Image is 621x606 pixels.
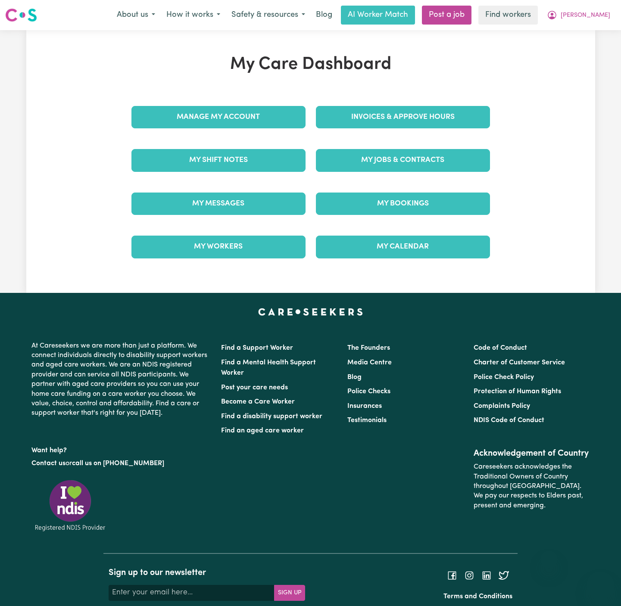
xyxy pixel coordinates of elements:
[316,236,490,258] a: My Calendar
[474,374,534,381] a: Police Check Policy
[31,442,211,455] p: Want help?
[221,398,295,405] a: Become a Care Worker
[311,6,337,25] a: Blog
[316,193,490,215] a: My Bookings
[31,460,66,467] a: Contact us
[347,388,390,395] a: Police Checks
[341,6,415,25] a: AI Worker Match
[109,585,275,600] input: Enter your email here...
[347,374,362,381] a: Blog
[31,455,211,472] p: or
[221,427,304,434] a: Find an aged care worker
[481,572,492,578] a: Follow Careseekers on LinkedIn
[72,460,164,467] a: call us on [PHONE_NUMBER]
[258,308,363,315] a: Careseekers home page
[5,5,37,25] a: Careseekers logo
[221,359,316,376] a: Find a Mental Health Support Worker
[161,6,226,24] button: How it works
[274,585,305,600] button: Subscribe
[474,459,590,514] p: Careseekers acknowledges the Traditional Owners of Country throughout [GEOGRAPHIC_DATA]. We pay o...
[5,7,37,23] img: Careseekers logo
[226,6,311,24] button: Safety & resources
[221,384,288,391] a: Post your care needs
[221,413,322,420] a: Find a disability support worker
[474,359,565,366] a: Charter of Customer Service
[347,403,382,410] a: Insurances
[474,345,527,351] a: Code of Conduct
[474,417,544,424] a: NDIS Code of Conduct
[221,345,293,351] a: Find a Support Worker
[478,6,538,25] a: Find workers
[31,479,109,532] img: Registered NDIS provider
[447,572,457,578] a: Follow Careseekers on Facebook
[422,6,471,25] a: Post a job
[316,106,490,128] a: Invoices & Approve Hours
[499,572,509,578] a: Follow Careseekers on Twitter
[474,403,530,410] a: Complaints Policy
[541,6,616,24] button: My Account
[131,149,306,171] a: My Shift Notes
[561,11,610,20] span: [PERSON_NAME]
[347,345,390,351] a: The Founders
[109,568,305,578] h2: Sign up to our newsletter
[474,448,590,459] h2: Acknowledgement of Country
[111,6,161,24] button: About us
[131,106,306,128] a: Manage My Account
[347,359,392,366] a: Media Centre
[31,338,211,422] p: At Careseekers we are more than just a platform. We connect individuals directly to disability su...
[587,572,614,599] iframe: Button to launch messaging window
[126,54,495,75] h1: My Care Dashboard
[474,388,561,395] a: Protection of Human Rights
[316,149,490,171] a: My Jobs & Contracts
[443,593,512,600] a: Terms and Conditions
[131,236,306,258] a: My Workers
[131,193,306,215] a: My Messages
[464,572,474,578] a: Follow Careseekers on Instagram
[540,551,558,568] iframe: Close message
[347,417,387,424] a: Testimonials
